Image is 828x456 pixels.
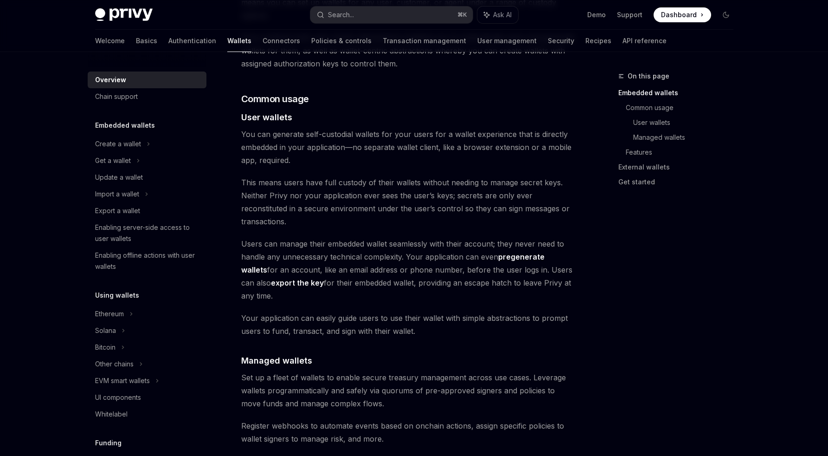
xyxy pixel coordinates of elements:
[95,205,140,216] div: Export a wallet
[618,175,741,189] a: Get started
[587,10,606,20] a: Demo
[241,128,576,167] span: You can generate self-custodial wallets for your users for a wallet experience that is directly e...
[263,30,300,52] a: Connectors
[328,9,354,20] div: Search...
[95,409,128,420] div: Whitelabel
[654,7,711,22] a: Dashboard
[168,30,216,52] a: Authentication
[95,250,201,272] div: Enabling offline actions with user wallets
[95,325,116,336] div: Solana
[548,30,574,52] a: Security
[719,7,733,22] button: Toggle dark mode
[227,30,251,52] a: Wallets
[633,130,741,145] a: Managed wallets
[310,7,473,23] button: Search...⌘K
[626,100,741,115] a: Common usage
[95,172,143,183] div: Update a wallet
[88,406,206,423] a: Whitelabel
[88,202,206,219] a: Export a wallet
[617,10,642,20] a: Support
[95,120,155,131] h5: Embedded wallets
[618,85,741,100] a: Embedded wallets
[95,222,201,244] div: Enabling server-side access to user wallets
[311,30,372,52] a: Policies & controls
[493,10,512,20] span: Ask AI
[95,308,124,319] div: Ethereum
[95,189,139,200] div: Import a wallet
[95,138,141,150] div: Create a wallet
[95,358,134,370] div: Other chains
[95,342,116,353] div: Bitcoin
[241,111,292,124] span: User wallets
[457,11,467,19] span: ⌘ K
[95,375,150,386] div: EVM smart wallets
[88,247,206,275] a: Enabling offline actions with user wallets
[618,160,741,175] a: External wallets
[241,371,576,410] span: Set up a fleet of wallets to enable secure treasury management across use cases. Leverage wallets...
[241,92,309,105] span: Common usage
[136,30,157,52] a: Basics
[88,72,206,88] a: Overview
[241,419,576,445] span: Register webhooks to automate events based on onchain actions, assign specific policies to wallet...
[241,176,576,228] span: This means users have full custody of their wallets without needing to manage secret keys. Neithe...
[241,354,312,367] span: Managed wallets
[95,91,138,102] div: Chain support
[95,290,139,301] h5: Using wallets
[88,389,206,406] a: UI components
[661,10,697,20] span: Dashboard
[95,8,153,21] img: dark logo
[477,30,537,52] a: User management
[88,169,206,186] a: Update a wallet
[633,115,741,130] a: User wallets
[95,155,131,166] div: Get a wallet
[623,30,667,52] a: API reference
[626,145,741,160] a: Features
[241,312,576,338] span: Your application can easily guide users to use their wallet with simple abstractions to prompt us...
[95,30,125,52] a: Welcome
[477,7,518,23] button: Ask AI
[95,392,141,403] div: UI components
[88,219,206,247] a: Enabling server-side access to user wallets
[95,437,122,449] h5: Funding
[271,278,324,288] a: export the key
[383,30,466,52] a: Transaction management
[585,30,611,52] a: Recipes
[88,88,206,105] a: Chain support
[241,237,576,302] span: Users can manage their embedded wallet seamlessly with their account; they never need to handle a...
[95,74,126,85] div: Overview
[628,71,669,82] span: On this page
